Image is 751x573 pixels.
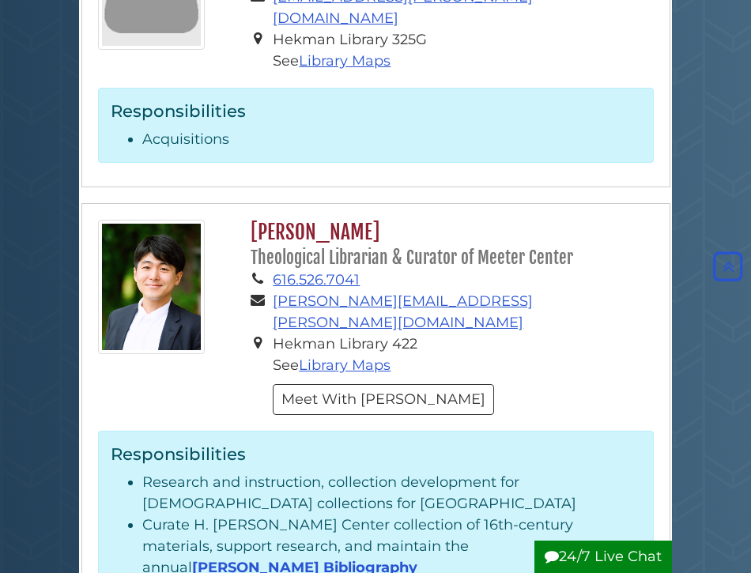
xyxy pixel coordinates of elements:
[142,129,641,150] li: Acquisitions
[273,334,653,376] li: Hekman Library 422 See
[142,472,641,515] li: Research and instruction, collection development for [DEMOGRAPHIC_DATA] collections for [GEOGRAPH...
[273,384,494,415] button: Meet With [PERSON_NAME]
[299,356,391,374] a: Library Maps
[98,220,205,354] img: sam_ha_125x160.jpg
[273,271,360,288] a: 616.526.7041
[709,258,747,275] a: Back to Top
[111,100,641,121] h3: Responsibilities
[251,247,573,268] small: Theological Librarian & Curator of Meeter Center
[299,52,391,70] a: Library Maps
[243,220,654,270] h2: [PERSON_NAME]
[534,541,672,573] button: 24/7 Live Chat
[273,292,533,331] a: [PERSON_NAME][EMAIL_ADDRESS][PERSON_NAME][DOMAIN_NAME]
[273,29,653,72] li: Hekman Library 325G See
[111,443,641,464] h3: Responsibilities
